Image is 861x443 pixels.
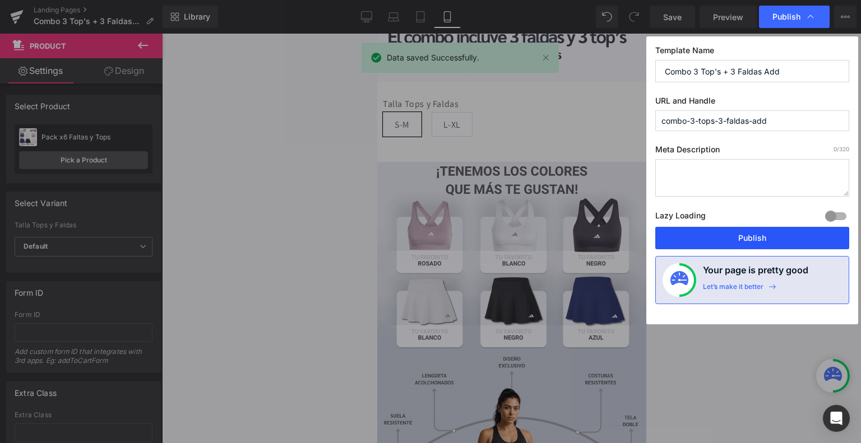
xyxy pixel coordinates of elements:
label: URL and Handle [655,96,849,110]
label: Meta Description [655,144,849,159]
div: Let’s make it better [703,282,763,297]
span: L-XL [66,79,83,102]
label: Talla Tops y Faldas [6,65,263,78]
h4: Your page is pretty good [703,263,808,282]
img: onboarding-status.svg [670,271,688,289]
div: Open Intercom Messenger [823,405,850,432]
span: S-M [17,79,33,102]
span: /320 [834,146,849,152]
button: Publish [655,227,849,249]
span: Publish [772,12,800,22]
span: 0 [834,146,837,152]
label: Template Name [655,45,849,60]
label: Lazy Loading [655,208,706,227]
